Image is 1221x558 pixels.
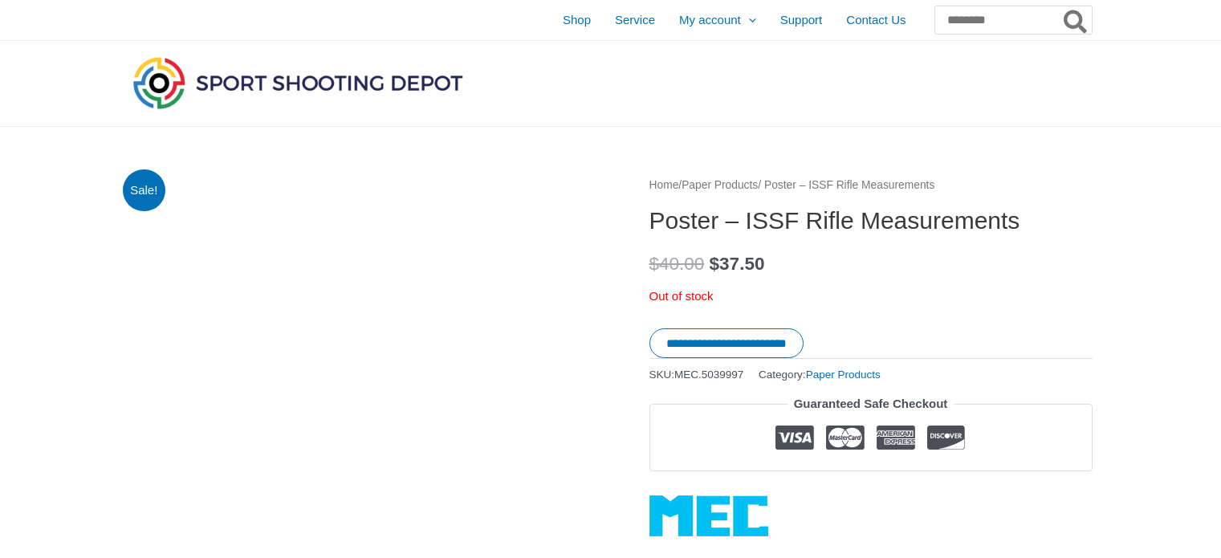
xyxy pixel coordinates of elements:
[1060,6,1092,34] button: Search
[759,365,881,385] span: Category:
[123,169,165,212] span: Sale!
[806,369,881,381] a: Paper Products
[710,254,720,274] span: $
[649,495,768,536] a: MEC
[649,365,744,385] span: SKU:
[649,254,705,274] bdi: 40.00
[710,254,765,274] bdi: 37.50
[129,53,466,112] img: Sport Shooting Depot
[649,285,1093,308] p: Out of stock
[649,179,679,191] a: Home
[649,175,1093,196] nav: Breadcrumb
[674,369,743,381] span: MEC.5039997
[649,206,1093,235] h1: Poster – ISSF Rifle Measurements
[682,179,758,191] a: Paper Products
[788,393,954,415] legend: Guaranteed Safe Checkout
[649,254,660,274] span: $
